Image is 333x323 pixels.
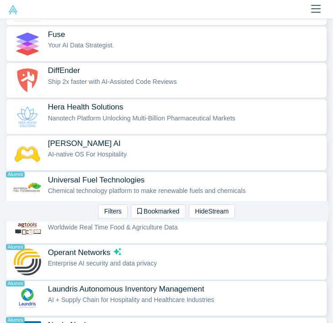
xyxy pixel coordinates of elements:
[48,248,110,257] span: Operant Networks
[13,212,42,240] img: Agtools's Logo
[48,224,178,231] span: Worldwide Real Time Food & Agriculture Data
[98,204,128,219] button: Filters
[48,260,157,267] span: Enterprise AI security and data privacy
[114,248,121,255] svg: dsa ai sparkles
[8,5,18,15] img: Alchemist Vault Logo
[6,209,327,243] button: Agtools Worldwide Real Time Food & Agriculture Data
[5,19,328,201] iframe: Alchemist Class XL Demo Day: Vault
[6,281,327,315] button: Laundris Autonomous Inventory Management AI + Supply Chain for Hospitality and Healthcare Industries
[48,284,204,294] span: Laundris Autonomous Inventory Management
[189,204,235,219] button: HideStream
[13,285,42,312] img: Laundris Autonomous Inventory Management's Logo
[13,248,42,276] img: Operant Networks's Logo
[48,296,214,303] span: AI + Supply Chain for Hospitality and Healthcare Industries
[6,245,327,279] button: Operant Networksdsa ai sparkles Enterprise AI security and data privacy
[131,204,186,219] button: Bookmarked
